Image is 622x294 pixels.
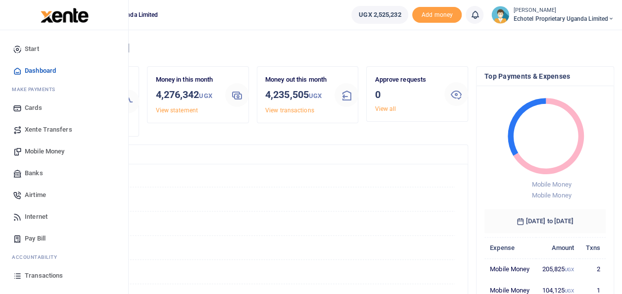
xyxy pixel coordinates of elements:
[536,258,580,280] td: 205,825
[484,209,606,233] h6: [DATE] to [DATE]
[8,82,120,97] li: M
[484,71,606,82] h4: Top Payments & Expenses
[351,6,408,24] a: UGX 2,525,232
[375,75,436,85] p: Approve requests
[25,271,63,281] span: Transactions
[491,6,509,24] img: profile-user
[536,237,580,258] th: Amount
[359,10,401,20] span: UGX 2,525,232
[155,87,217,103] h3: 4,276,342
[155,107,197,114] a: View statement
[8,162,120,184] a: Banks
[25,44,39,54] span: Start
[199,92,212,99] small: UGX
[565,267,574,272] small: UGX
[25,125,72,135] span: Xente Transfers
[8,141,120,162] a: Mobile Money
[8,119,120,141] a: Xente Transfers
[412,7,462,23] span: Add money
[565,288,574,294] small: UGX
[46,149,460,160] h4: Transactions Overview
[25,147,64,156] span: Mobile Money
[8,60,120,82] a: Dashboard
[375,105,396,112] a: View all
[484,237,536,258] th: Expense
[309,92,322,99] small: UGX
[8,97,120,119] a: Cards
[412,7,462,23] li: Toup your wallet
[8,249,120,265] li: Ac
[265,107,314,114] a: View transactions
[25,103,42,113] span: Cards
[491,6,614,24] a: profile-user [PERSON_NAME] Echotel Proprietary Uganda Limited
[265,75,327,85] p: Money out this month
[375,87,436,102] h3: 0
[531,181,571,188] span: Mobile Money
[513,14,614,23] span: Echotel Proprietary Uganda Limited
[17,86,55,93] span: ake Payments
[25,212,48,222] span: Internet
[8,265,120,287] a: Transactions
[265,87,327,103] h3: 4,235,505
[579,237,606,258] th: Txns
[8,228,120,249] a: Pay Bill
[19,253,57,261] span: countability
[513,6,614,15] small: [PERSON_NAME]
[412,10,462,18] a: Add money
[531,192,571,199] span: Mobile Money
[38,43,614,53] h4: Hello [PERSON_NAME]
[40,11,89,18] a: logo-small logo-large logo-large
[579,258,606,280] td: 2
[25,168,43,178] span: Banks
[484,258,536,280] td: Mobile Money
[25,66,56,76] span: Dashboard
[347,6,412,24] li: Wallet ballance
[25,234,46,244] span: Pay Bill
[155,75,217,85] p: Money in this month
[41,8,89,23] img: logo-large
[25,190,46,200] span: Airtime
[8,206,120,228] a: Internet
[8,184,120,206] a: Airtime
[8,38,120,60] a: Start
